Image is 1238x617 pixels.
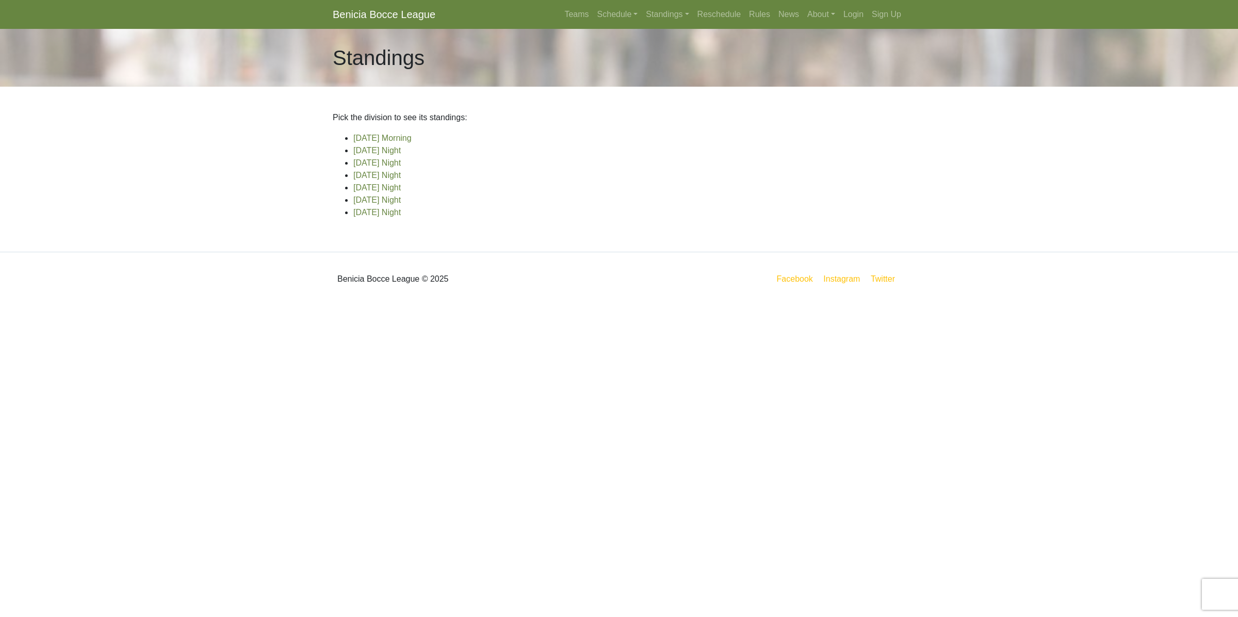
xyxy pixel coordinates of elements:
[560,4,593,25] a: Teams
[353,146,401,155] a: [DATE] Night
[821,272,862,285] a: Instagram
[353,134,412,142] a: [DATE] Morning
[593,4,642,25] a: Schedule
[642,4,693,25] a: Standings
[869,272,903,285] a: Twitter
[745,4,774,25] a: Rules
[353,158,401,167] a: [DATE] Night
[839,4,868,25] a: Login
[333,45,425,70] h1: Standings
[693,4,745,25] a: Reschedule
[353,171,401,180] a: [DATE] Night
[353,208,401,217] a: [DATE] Night
[775,272,815,285] a: Facebook
[333,111,905,124] p: Pick the division to see its standings:
[774,4,803,25] a: News
[325,261,619,298] div: Benicia Bocce League © 2025
[868,4,905,25] a: Sign Up
[803,4,839,25] a: About
[333,4,435,25] a: Benicia Bocce League
[353,183,401,192] a: [DATE] Night
[353,196,401,204] a: [DATE] Night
